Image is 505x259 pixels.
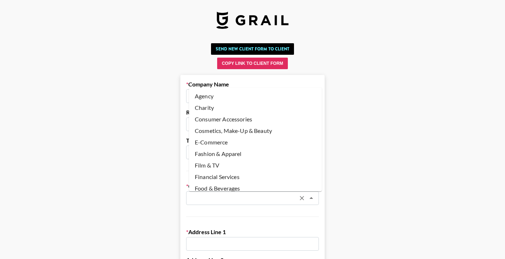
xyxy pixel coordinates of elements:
li: Cosmetics, Make-Up & Beauty [189,125,322,137]
li: Financial Services [189,171,322,183]
li: Food & Beverages [189,183,322,194]
label: Company Name [186,81,319,88]
button: Copy Link to Client Form [217,58,288,69]
label: Trading Name (If Different) [186,137,319,144]
img: Grail Talent Logo [216,12,289,29]
button: Clear [297,193,307,203]
button: Close [306,193,316,203]
li: Fashion & Apparel [189,148,322,160]
li: Agency [189,90,322,102]
button: Send New Client Form to Client [211,43,294,55]
label: Address Line 1 [186,228,319,236]
li: Film & TV [189,160,322,171]
li: Consumer Accessories [189,113,322,125]
label: Company Sector [186,183,319,190]
label: Registered Name (If Different) [186,109,319,116]
li: Charity [189,102,322,113]
li: E-Commerce [189,137,322,148]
